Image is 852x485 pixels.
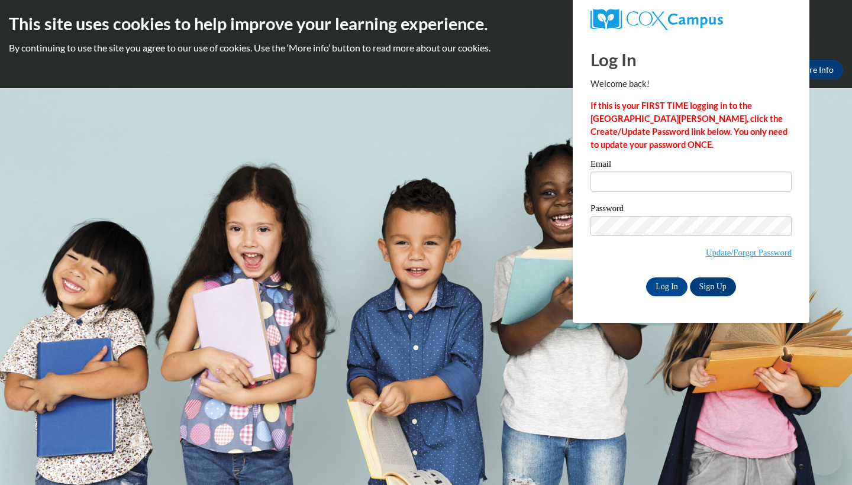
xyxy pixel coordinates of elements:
[706,248,792,257] a: Update/Forgot Password
[590,204,792,216] label: Password
[788,60,843,79] a: More Info
[805,438,843,476] iframe: Button to launch messaging window
[646,277,688,296] input: Log In
[718,409,742,433] iframe: Close message
[590,101,788,150] strong: If this is your FIRST TIME logging in to the [GEOGRAPHIC_DATA][PERSON_NAME], click the Create/Upd...
[9,12,843,35] h2: This site uses cookies to help improve your learning experience.
[690,277,736,296] a: Sign Up
[590,160,792,172] label: Email
[590,47,792,72] h1: Log In
[9,41,843,54] p: By continuing to use the site you agree to our use of cookies. Use the ‘More info’ button to read...
[590,77,792,90] p: Welcome back!
[590,9,792,30] a: COX Campus
[590,9,723,30] img: COX Campus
